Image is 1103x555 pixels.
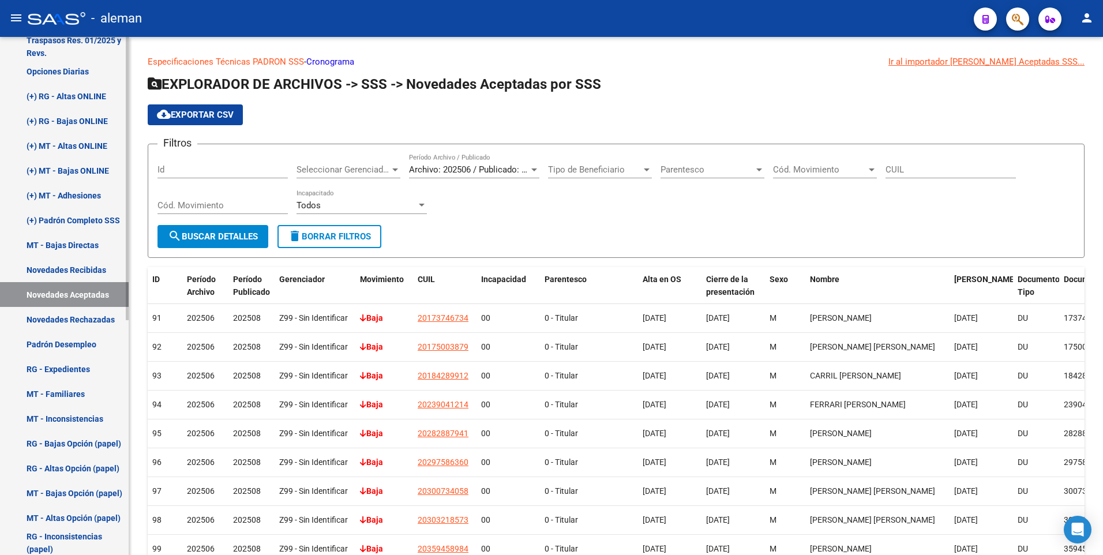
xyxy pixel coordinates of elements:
[152,544,162,553] span: 99
[773,164,866,175] span: Cód. Movimiento
[545,429,578,438] span: 0 - Titular
[810,515,935,524] span: [PERSON_NAME] [PERSON_NAME]
[545,486,578,496] span: 0 - Titular
[187,544,215,553] span: 202506
[148,57,304,67] a: Especificaciones Técnicas PADRON SSS
[360,457,383,467] strong: Baja
[360,429,383,438] strong: Baja
[360,371,383,380] strong: Baja
[233,275,270,297] span: Período Publicado
[1080,11,1094,25] mat-icon: person
[409,164,549,175] span: Archivo: 202506 / Publicado: 202508
[187,371,215,380] span: 202506
[706,342,730,351] span: [DATE]
[477,267,540,305] datatable-header-cell: Incapacidad
[297,200,321,211] span: Todos
[187,313,215,322] span: 202506
[545,275,587,284] span: Parentesco
[187,429,215,438] span: 202506
[297,164,390,175] span: Seleccionar Gerenciador
[152,429,162,438] span: 95
[277,225,381,248] button: Borrar Filtros
[152,313,162,322] span: 91
[954,400,978,409] span: [DATE]
[706,313,730,322] span: [DATE]
[418,486,468,496] span: 20300734058
[228,267,275,305] datatable-header-cell: Período Publicado
[810,400,906,409] span: FERRARI [PERSON_NAME]
[770,371,776,380] span: M
[643,342,666,351] span: [DATE]
[770,429,776,438] span: M
[275,267,355,305] datatable-header-cell: Gerenciador
[481,369,535,382] div: 00
[152,515,162,524] span: 98
[638,267,701,305] datatable-header-cell: Alta en OS
[545,400,578,409] span: 0 - Titular
[810,275,839,284] span: Nombre
[360,275,404,284] span: Movimiento
[148,267,182,305] datatable-header-cell: ID
[9,11,23,25] mat-icon: menu
[152,400,162,409] span: 94
[810,371,901,380] span: CARRIL [PERSON_NAME]
[187,486,215,496] span: 202506
[954,544,978,553] span: [DATE]
[360,486,383,496] strong: Baja
[360,313,383,322] strong: Baja
[233,313,261,322] span: 202508
[418,342,468,351] span: 20175003879
[810,429,872,438] span: [PERSON_NAME]
[279,429,348,438] span: Z99 - Sin Identificar
[152,371,162,380] span: 93
[954,486,978,496] span: [DATE]
[770,515,776,524] span: M
[810,486,935,496] span: [PERSON_NAME] [PERSON_NAME]
[770,486,776,496] span: M
[481,513,535,527] div: 00
[706,544,730,553] span: [DATE]
[279,342,348,351] span: Z99 - Sin Identificar
[950,267,1013,305] datatable-header-cell: Fecha Nac.
[810,313,872,322] span: [PERSON_NAME]
[481,312,535,325] div: 00
[152,342,162,351] span: 92
[545,342,578,351] span: 0 - Titular
[279,486,348,496] span: Z99 - Sin Identificar
[355,267,413,305] datatable-header-cell: Movimiento
[168,229,182,243] mat-icon: search
[152,457,162,467] span: 96
[360,544,383,553] strong: Baja
[187,457,215,467] span: 202506
[810,457,872,467] span: [PERSON_NAME]
[770,457,776,467] span: M
[360,342,383,351] strong: Baja
[481,398,535,411] div: 00
[157,225,268,248] button: Buscar Detalles
[1018,369,1055,382] div: DU
[548,164,641,175] span: Tipo de Beneficiario
[157,110,234,120] span: Exportar CSV
[545,544,578,553] span: 0 - Titular
[279,371,348,380] span: Z99 - Sin Identificar
[706,515,730,524] span: [DATE]
[1018,427,1055,440] div: DU
[770,544,776,553] span: M
[152,275,160,284] span: ID
[157,135,197,151] h3: Filtros
[418,457,468,467] span: 20297586360
[954,457,978,467] span: [DATE]
[545,371,578,380] span: 0 - Titular
[661,164,754,175] span: Parentesco
[643,457,666,467] span: [DATE]
[279,313,348,322] span: Z99 - Sin Identificar
[418,275,435,284] span: CUIL
[643,400,666,409] span: [DATE]
[481,485,535,498] div: 00
[279,515,348,524] span: Z99 - Sin Identificar
[168,231,258,242] span: Buscar Detalles
[805,267,950,305] datatable-header-cell: Nombre
[187,342,215,351] span: 202506
[481,340,535,354] div: 00
[706,429,730,438] span: [DATE]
